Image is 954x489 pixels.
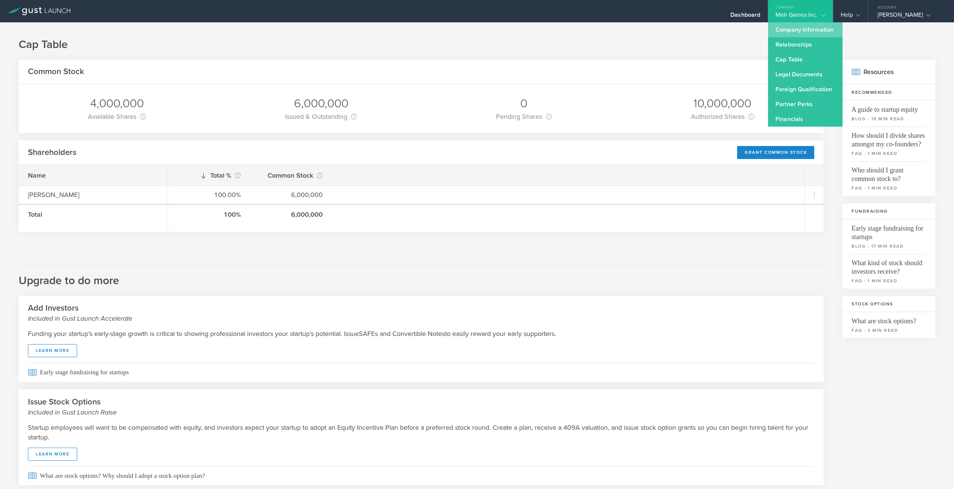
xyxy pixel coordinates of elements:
[852,219,926,241] span: Early stage fundraising for startups
[842,101,935,127] a: A guide to startup equityblog - 15 min read
[28,190,158,200] div: [PERSON_NAME]
[841,11,860,22] div: Help
[28,407,814,417] small: Included in Gust Launch Raise
[737,146,814,159] div: Grant Common Stock
[285,96,357,111] div: 6,000,000
[177,170,241,181] div: Total %
[852,161,926,183] span: Who should I grant common stock to?
[852,327,926,334] small: faq - 3 min read
[842,85,935,101] h3: Recommended
[259,170,323,181] div: Common Stock
[28,344,77,357] a: learn more
[28,397,814,417] h2: Issue Stock Options
[842,254,935,289] a: What kind of stock should investors receive?faq - 1 min read
[842,296,935,312] h3: Stock Options
[852,312,926,326] span: What are stock options?
[28,210,158,219] div: Total
[28,423,814,442] p: Startup employees will want to be compensated with equity, and investors expect your startup to a...
[28,329,814,339] p: Funding your startup’s early-stage growth is critical to showing professional investors your star...
[691,111,754,122] div: Authorized Shares
[19,266,824,288] h2: Upgrade to do more
[842,312,935,338] a: What are stock options?faq - 3 min read
[842,127,935,161] a: How should I divide shares amongst my co-founders?faq - 1 min read
[852,115,926,122] small: blog - 15 min read
[28,466,814,485] span: What are stock options? Why should I adopt a stock option plan?
[88,96,146,111] div: 4,000,000
[28,363,814,382] span: Early stage fundraising for startups
[842,203,935,219] h3: Fundraising
[852,127,926,149] span: How should I divide shares amongst my co-founders?
[852,185,926,191] small: faq - 1 min read
[259,190,323,200] div: 6,000,000
[19,466,824,485] a: What are stock options? Why should I adopt a stock option plan?
[88,111,146,122] div: Available Shares
[28,314,814,323] small: Included in Gust Launch Accelerate
[359,329,445,339] span: SAFEs and Convertible Notes
[28,303,814,323] h2: Add Investors
[852,150,926,157] small: faq - 1 min read
[842,161,935,196] a: Who should I grant common stock to?faq - 1 min read
[259,210,323,219] div: 6,000,000
[28,147,76,158] h2: Shareholders
[852,254,926,276] span: What kind of stock should investors receive?
[852,277,926,284] small: faq - 1 min read
[19,37,935,52] h1: Cap Table
[496,111,552,122] div: Pending Shares
[878,11,941,22] div: [PERSON_NAME]
[28,171,158,180] div: Name
[852,101,926,114] span: A guide to startup equity
[28,66,84,77] h2: Common Stock
[285,111,357,122] div: Issued & Outstanding
[496,96,552,111] div: 0
[730,11,760,22] div: Dashboard
[691,96,754,111] div: 10,000,000
[177,190,241,200] div: 100.00%
[852,243,926,250] small: blog - 17 min read
[19,363,824,382] a: Early stage fundraising for startups
[28,448,77,461] a: learn more
[842,219,935,254] a: Early stage fundraising for startupsblog - 17 min read
[177,210,241,219] div: 100%
[775,11,825,22] div: Meh Games Inc.
[842,60,935,85] h2: Resources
